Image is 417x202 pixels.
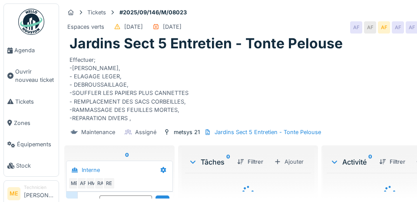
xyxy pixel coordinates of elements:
a: Équipements [4,134,59,155]
a: Ouvrir nouveau ticket [4,61,59,91]
span: Ouvrir nouveau ticket [15,67,55,84]
div: Maintenance [81,128,115,136]
span: Agenda [14,46,55,54]
h1: Jardins Sect 5 Entretien - Tonte Pelouse [69,35,343,52]
img: Badge_color-CXgf-gQk.svg [18,9,44,35]
span: Tickets [15,98,55,106]
div: ME [68,177,80,189]
div: RA [94,177,106,189]
sup: 0 [125,155,129,165]
div: AF [378,21,390,34]
div: metsys 21 [174,128,200,136]
a: Agenda [4,40,59,61]
a: Stock [4,155,59,176]
span: Équipements [17,140,55,148]
div: Activité [330,157,372,167]
span: Zones [14,119,55,127]
div: Filtrer [234,156,267,168]
div: Technicien [24,184,55,191]
div: [DATE] [163,23,182,31]
strong: #2025/09/146/M/08023 [116,8,190,17]
div: [DATE] [124,23,143,31]
div: AF [364,21,376,34]
div: Filtrer [376,156,409,168]
sup: 0 [226,157,230,167]
sup: 0 [368,157,372,167]
div: RE [103,177,115,189]
div: Ajouter [270,155,308,168]
div: Tickets [87,8,106,17]
div: AF [77,177,89,189]
div: Documents [73,155,129,165]
div: HM [86,177,98,189]
li: ME [7,187,20,200]
div: Assigné [135,128,156,136]
a: Tickets [4,91,59,112]
div: Ajouter [129,154,166,166]
div: Espaces verts [67,23,104,31]
div: Interne [82,166,100,174]
div: Tâches [189,157,230,167]
div: AF [350,21,362,34]
div: AF [392,21,404,34]
div: Jardins Sect 5 Entretien - Tonte Pelouse [215,128,321,136]
a: Zones [4,112,59,134]
span: Stock [16,162,55,170]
